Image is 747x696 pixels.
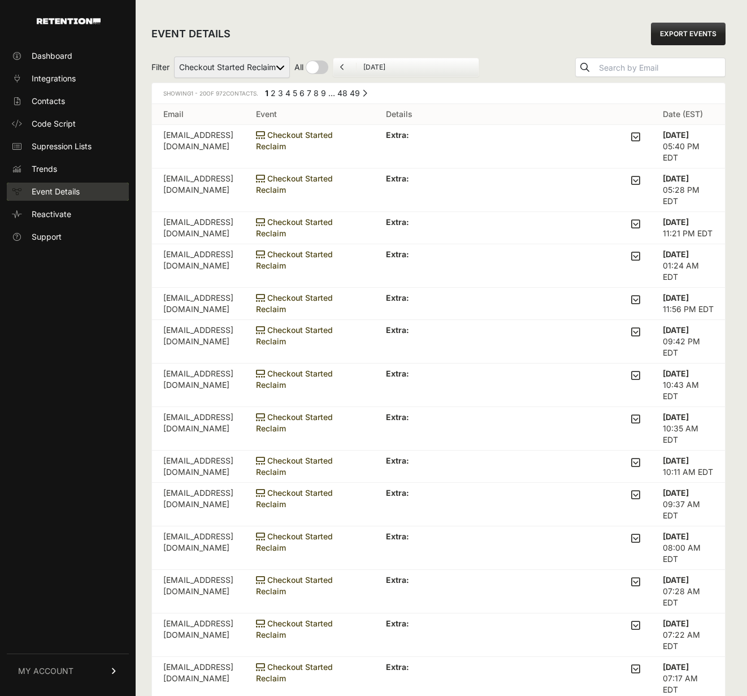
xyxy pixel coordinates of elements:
a: Integrations [7,70,129,88]
td: [EMAIL_ADDRESS][DOMAIN_NAME] [152,212,245,244]
td: 09:37 AM EDT [652,483,725,526]
td: [EMAIL_ADDRESS][DOMAIN_NAME] [152,244,245,288]
span: Checkout Started Reclaim [256,293,333,314]
td: [EMAIL_ADDRESS][DOMAIN_NAME] [152,168,245,212]
strong: Extra: [386,217,409,227]
strong: [DATE] [663,249,689,259]
a: Reactivate [7,205,129,223]
th: Email [152,104,245,125]
a: Page 9 [321,88,326,98]
a: Support [7,228,129,246]
span: Checkout Started Reclaim [256,456,333,477]
a: Page 4 [285,88,290,98]
strong: Extra: [386,174,409,183]
td: 10:35 AM EDT [652,407,725,451]
td: 07:28 AM EDT [652,570,725,613]
input: Search by Email [597,60,725,76]
a: Event Details [7,183,129,201]
strong: Extra: [386,130,409,140]
td: [EMAIL_ADDRESS][DOMAIN_NAME] [152,320,245,364]
td: [EMAIL_ADDRESS][DOMAIN_NAME] [152,570,245,613]
span: Trends [32,163,57,175]
a: Page 49 [350,88,360,98]
strong: [DATE] [663,293,689,302]
strong: [DATE] [663,456,689,465]
div: Pagination [263,88,367,102]
td: 08:00 AM EDT [652,526,725,570]
a: Code Script [7,115,129,133]
td: 01:24 AM EDT [652,244,725,288]
span: Checkout Started Reclaim [256,217,333,238]
td: 11:56 PM EDT [652,288,725,320]
em: Page 1 [265,88,268,98]
a: Page 6 [299,88,305,98]
strong: [DATE] [663,531,689,541]
strong: Extra: [386,488,409,498]
span: Checkout Started Reclaim [256,531,333,552]
td: 10:11 AM EDT [652,451,725,483]
span: Checkout Started Reclaim [256,369,333,390]
span: 972 [216,90,226,97]
td: [EMAIL_ADDRESS][DOMAIN_NAME] [152,407,245,451]
span: … [328,88,335,98]
span: Supression Lists [32,141,92,152]
strong: [DATE] [663,488,689,498]
strong: [DATE] [663,369,689,378]
span: Contacts [32,96,65,107]
a: Page 3 [278,88,283,98]
span: Checkout Started Reclaim [256,325,333,346]
a: Supression Lists [7,137,129,155]
span: Contacts. [214,90,258,97]
span: MY ACCOUNT [18,665,73,677]
span: Checkout Started Reclaim [256,662,333,683]
strong: Extra: [386,662,409,672]
a: Page 2 [271,88,276,98]
a: Trends [7,160,129,178]
td: [EMAIL_ADDRESS][DOMAIN_NAME] [152,613,245,657]
strong: Extra: [386,531,409,541]
strong: [DATE] [663,174,689,183]
strong: [DATE] [663,619,689,628]
strong: Extra: [386,369,409,378]
td: [EMAIL_ADDRESS][DOMAIN_NAME] [152,526,245,570]
strong: [DATE] [663,412,689,422]
td: [EMAIL_ADDRESS][DOMAIN_NAME] [152,451,245,483]
span: Checkout Started Reclaim [256,130,333,151]
strong: Extra: [386,293,409,302]
span: Checkout Started Reclaim [256,412,333,433]
td: 10:43 AM EDT [652,364,725,407]
td: [EMAIL_ADDRESS][DOMAIN_NAME] [152,483,245,526]
td: [EMAIL_ADDRESS][DOMAIN_NAME] [152,125,245,168]
td: 07:22 AM EDT [652,613,725,657]
a: Page 7 [307,88,311,98]
span: Checkout Started Reclaim [256,575,333,596]
strong: [DATE] [663,325,689,335]
span: Checkout Started Reclaim [256,174,333,194]
a: Contacts [7,92,129,110]
a: Page 48 [337,88,348,98]
td: [EMAIL_ADDRESS][DOMAIN_NAME] [152,364,245,407]
span: Dashboard [32,50,72,62]
td: 05:40 PM EDT [652,125,725,168]
th: Details [375,104,652,125]
span: Integrations [32,73,76,84]
strong: Extra: [386,619,409,628]
span: 1 - 20 [191,90,206,97]
a: Page 8 [314,88,319,98]
strong: [DATE] [663,575,689,585]
span: Event Details [32,186,80,197]
strong: Extra: [386,325,409,335]
select: Filter [174,57,290,78]
td: [EMAIL_ADDRESS][DOMAIN_NAME] [152,288,245,320]
span: Checkout Started Reclaim [256,488,333,509]
strong: Extra: [386,456,409,465]
span: Support [32,231,62,243]
a: EXPORT EVENTS [651,23,726,45]
img: Retention.com [37,18,101,24]
div: Showing of [163,88,258,99]
strong: [DATE] [663,217,689,227]
th: Date (EST) [652,104,725,125]
span: Checkout Started Reclaim [256,249,333,270]
strong: Extra: [386,575,409,585]
a: Dashboard [7,47,129,65]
